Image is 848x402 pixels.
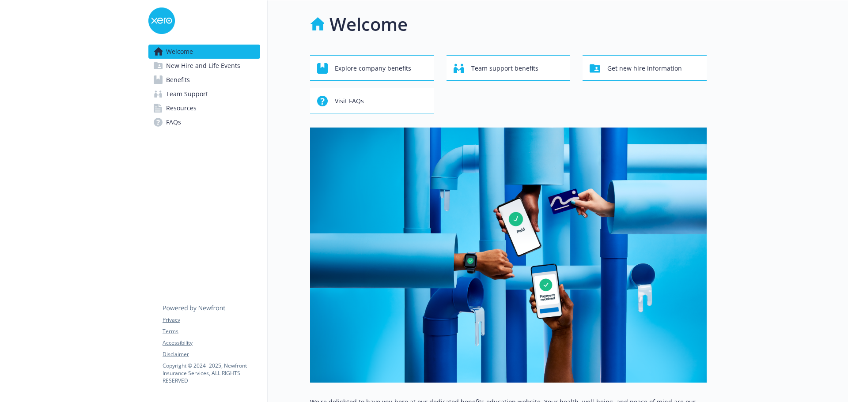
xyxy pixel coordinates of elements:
[310,128,707,383] img: overview page banner
[163,327,260,335] a: Terms
[166,59,240,73] span: New Hire and Life Events
[166,87,208,101] span: Team Support
[310,55,434,81] button: Explore company benefits
[166,115,181,129] span: FAQs
[163,362,260,384] p: Copyright © 2024 - 2025 , Newfront Insurance Services, ALL RIGHTS RESERVED
[163,339,260,347] a: Accessibility
[583,55,707,81] button: Get new hire information
[148,87,260,101] a: Team Support
[166,73,190,87] span: Benefits
[148,59,260,73] a: New Hire and Life Events
[471,60,538,77] span: Team support benefits
[329,11,408,38] h1: Welcome
[163,316,260,324] a: Privacy
[607,60,682,77] span: Get new hire information
[166,101,197,115] span: Resources
[148,73,260,87] a: Benefits
[148,115,260,129] a: FAQs
[163,350,260,358] a: Disclaimer
[447,55,571,81] button: Team support benefits
[148,45,260,59] a: Welcome
[335,60,411,77] span: Explore company benefits
[148,101,260,115] a: Resources
[335,93,364,109] span: Visit FAQs
[310,88,434,113] button: Visit FAQs
[166,45,193,59] span: Welcome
